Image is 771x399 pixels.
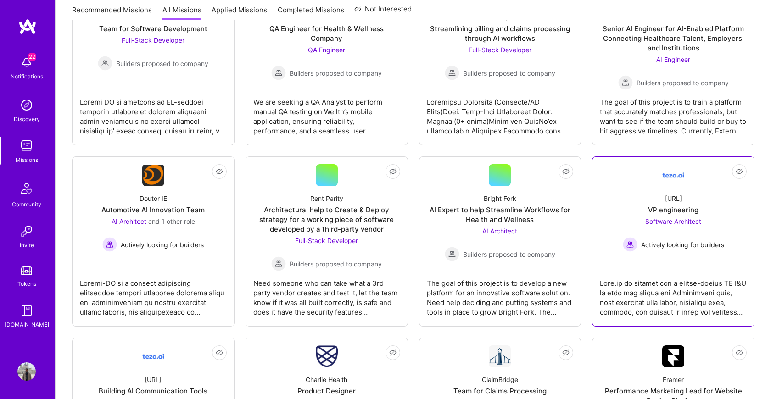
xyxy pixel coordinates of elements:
[482,375,518,384] div: ClaimBridge
[600,24,747,53] div: Senior AI Engineer for AI-Enabled Platform Connecting Healthcare Talent, Employers, and Institutions
[297,386,356,396] div: Product Designer
[445,247,459,261] img: Builders proposed to company
[354,4,412,20] a: Not Interested
[216,349,223,356] i: icon EyeClosed
[445,66,459,80] img: Builders proposed to company
[463,249,555,259] span: Builders proposed to company
[271,66,286,80] img: Builders proposed to company
[162,5,201,20] a: All Missions
[12,199,41,209] div: Community
[427,164,574,319] a: Bright ForkAI Expert to help Streamline Workflows for Health and WellnessAI Architect Builders pr...
[295,237,358,244] span: Full-Stack Developer
[427,271,574,317] div: The goal of this project is to develop a new platform for an innovative software solution. Need h...
[142,345,164,367] img: Company Logo
[489,345,511,367] img: Company Logo
[101,205,205,215] div: Automotive AI Innovation Team
[99,24,207,33] div: Team for Software Development
[618,75,633,90] img: Builders proposed to company
[17,222,36,240] img: Invite
[427,90,574,136] div: Loremipsu Dolorsita (Consecte/AD Elits)Doei: Temp-Inci Utlaboreet Dolor: Magnaa (0+ enima)Minim v...
[482,227,517,235] span: AI Architect
[16,155,38,165] div: Missions
[310,194,343,203] div: Rent Parity
[253,205,400,234] div: Architectural help to Create & Deploy strategy for a working piece of software developed by a thi...
[562,168,570,175] i: icon EyeClosed
[5,320,49,329] div: [DOMAIN_NAME]
[469,46,531,54] span: Full-Stack Developer
[17,53,36,72] img: bell
[278,5,344,20] a: Completed Missions
[665,194,682,203] div: [URL]
[18,18,37,35] img: logo
[28,53,36,61] span: 22
[72,5,152,20] a: Recommended Missions
[253,271,400,317] div: Need someone who can take what a 3rd party vendor creates and test it, let the team know if it wa...
[253,90,400,136] div: We are seeking a QA Analyst to perform manual QA testing on Wellth’s mobile application, ensuring...
[662,345,684,367] img: Company Logo
[145,375,162,384] div: [URL]
[80,271,227,317] div: Loremi-DO si a consect adipiscing elitseddoe tempori utlaboree dolorema aliqu eni adminimveniam q...
[637,78,729,88] span: Builders proposed to company
[308,46,345,54] span: QA Engineer
[623,237,637,252] img: Actively looking for builders
[290,259,382,269] span: Builders proposed to company
[389,168,397,175] i: icon EyeClosed
[427,205,574,224] div: AI Expert to help Streamline Workflows for Health and Wellness
[463,68,555,78] span: Builders proposed to company
[142,165,164,186] img: Company Logo
[17,362,36,381] img: User Avatar
[14,114,40,124] div: Discovery
[140,194,167,203] div: Doutor IE
[656,55,690,63] span: AI Engineer
[645,217,701,225] span: Software Architect
[16,177,38,199] img: Community
[116,59,208,68] span: Builders proposed to company
[736,168,743,175] i: icon EyeClosed
[102,237,117,252] img: Actively looking for builders
[148,217,195,225] span: and 1 other role
[316,345,338,367] img: Company Logo
[736,349,743,356] i: icon EyeClosed
[253,164,400,319] a: Rent ParityArchitectural help to Create & Deploy strategy for a working piece of software develop...
[271,256,286,271] img: Builders proposed to company
[641,240,724,249] span: Actively looking for builders
[17,96,36,114] img: discovery
[427,24,574,43] div: Streamlining billing and claims processing through AI workflows
[389,349,397,356] i: icon EyeClosed
[562,349,570,356] i: icon EyeClosed
[600,164,747,319] a: Company Logo[URL]VP engineeringSoftware Architect Actively looking for buildersActively looking f...
[648,205,698,215] div: VP engineering
[121,240,204,249] span: Actively looking for builders
[80,90,227,136] div: Loremi DO si ametcons ad EL-seddoei temporin utlabore et dolorem aliquaeni admin veniamquis no ex...
[306,375,347,384] div: Charlie Health
[600,271,747,317] div: Lore.ip do sitamet con a elitse-doeius TE I&U la etdo mag aliqua eni Adminimveni quis, nost exerc...
[122,36,184,44] span: Full-Stack Developer
[80,164,227,319] a: Company LogoDoutor IEAutomotive AI Innovation TeamAI Architect and 1 other roleActively looking f...
[663,375,684,384] div: Framer
[99,386,207,396] div: Building AI Communication Tools
[662,164,684,186] img: Company Logo
[484,194,516,203] div: Bright Fork
[212,5,267,20] a: Applied Missions
[17,279,36,288] div: Tokens
[600,90,747,136] div: The goal of this project is to train a platform that accurately matches professionals, but want t...
[17,137,36,155] img: teamwork
[290,68,382,78] span: Builders proposed to company
[11,72,43,81] div: Notifications
[453,386,547,396] div: Team for Claims Processing
[98,56,112,71] img: Builders proposed to company
[112,217,146,225] span: AI Architect
[253,24,400,43] div: QA Engineer for Health & Wellness Company
[21,266,32,275] img: tokens
[17,301,36,320] img: guide book
[15,362,38,381] a: User Avatar
[216,168,223,175] i: icon EyeClosed
[20,240,34,250] div: Invite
